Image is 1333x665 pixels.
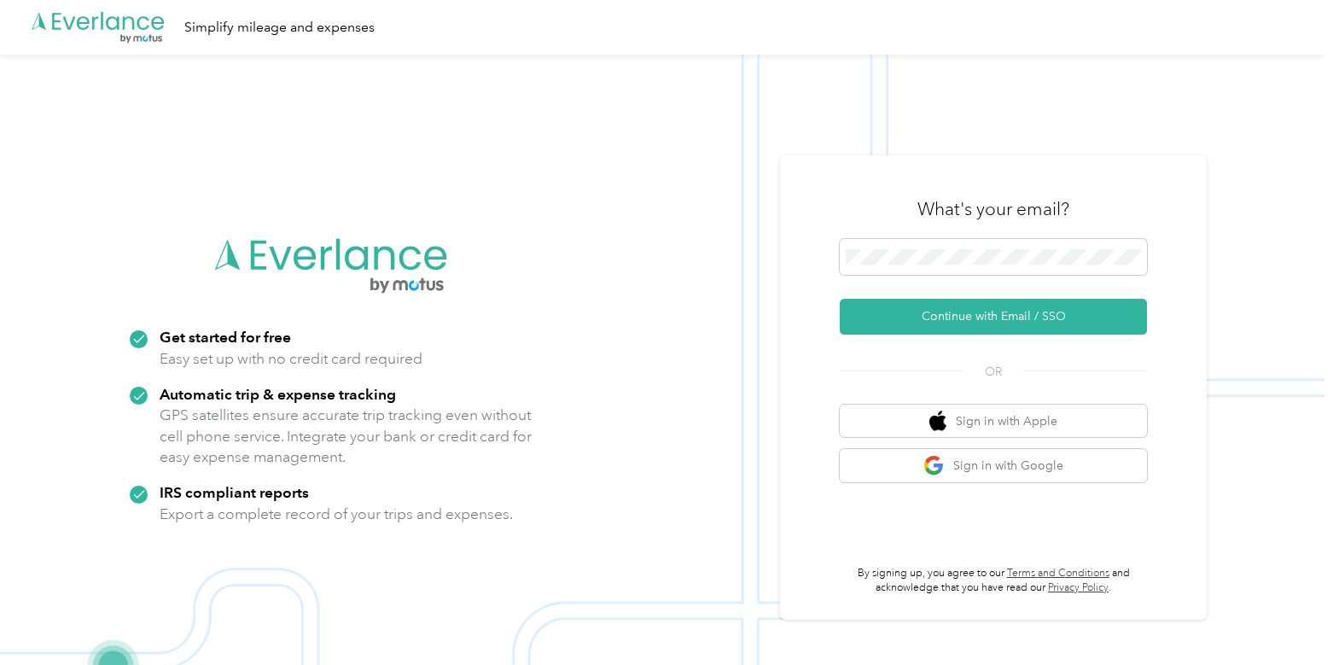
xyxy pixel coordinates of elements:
img: google logo [923,455,945,476]
strong: IRS compliant reports [160,483,309,501]
a: Terms and Conditions [1007,567,1109,580]
div: Simplify mileage and expenses [184,17,375,38]
h3: What's your email? [917,197,1069,221]
p: Export a complete record of your trips and expenses. [160,504,513,525]
button: Continue with Email / SSO [840,299,1147,335]
iframe: Everlance-gr Chat Button Frame [1237,569,1333,665]
span: OR [963,363,1023,381]
img: apple logo [929,411,946,432]
strong: Get started for free [160,328,291,346]
p: GPS satellites ensure accurate trip tracking even without cell phone service. Integrate your bank... [160,405,533,468]
p: Easy set up with no credit card required [160,348,422,370]
button: apple logoSign in with Apple [840,405,1147,438]
a: Privacy Policy [1048,581,1109,594]
strong: Automatic trip & expense tracking [160,385,396,403]
p: By signing up, you agree to our and acknowledge that you have read our . [840,566,1147,596]
button: google logoSign in with Google [840,449,1147,482]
